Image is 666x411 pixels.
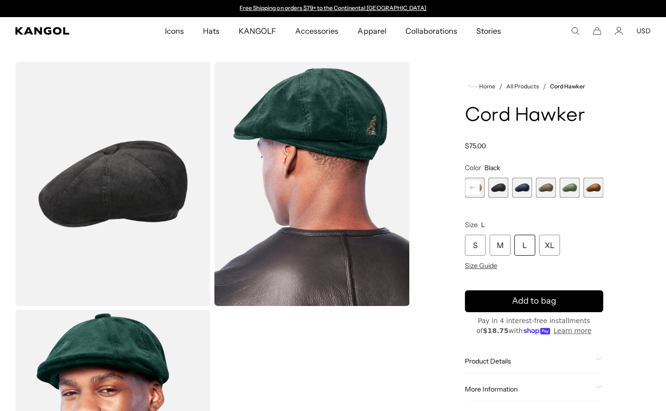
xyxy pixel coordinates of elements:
[489,178,509,198] div: 5 of 9
[539,81,546,92] li: /
[357,17,386,45] span: Apparel
[165,17,184,45] span: Icons
[477,83,495,90] span: Home
[481,220,485,229] span: L
[465,385,592,393] span: More Information
[229,17,286,45] a: KANGOLF
[465,178,485,198] label: Beige
[295,17,338,45] span: Accessories
[512,178,532,198] label: Navy
[536,178,556,198] div: 7 of 9
[239,17,276,45] span: KANGOLF
[465,290,603,312] button: Add to bag
[512,295,556,307] span: Add to bag
[465,178,485,198] div: 4 of 9
[467,17,511,45] a: Stories
[560,178,579,198] div: 8 of 9
[155,17,193,45] a: Icons
[512,178,532,198] div: 6 of 9
[405,17,457,45] span: Collaborations
[235,5,431,12] div: 1 of 2
[489,178,509,198] label: Black
[484,163,500,172] span: Black
[593,27,601,35] button: Cart
[514,235,535,256] div: L
[615,27,623,35] a: Account
[550,83,585,90] a: Cord Hawker
[465,163,481,172] span: Color
[469,82,495,91] a: Home
[506,83,539,90] a: All Products
[15,27,108,35] a: Kangol
[560,178,579,198] label: Olive
[235,5,431,12] div: Announcement
[490,235,511,256] div: M
[637,27,651,35] button: USD
[396,17,467,45] a: Collaborations
[571,27,579,35] summary: Search here
[583,178,603,198] div: 9 of 9
[476,17,501,45] span: Stories
[235,5,431,12] slideshow-component: Announcement bar
[286,17,348,45] a: Accessories
[465,235,486,256] div: S
[465,261,497,270] span: Size Guide
[583,178,603,198] label: Wood
[465,142,486,150] span: $75.00
[539,235,560,256] div: XL
[465,220,478,229] span: Size
[193,17,229,45] a: Hats
[536,178,556,198] label: Nickel
[495,81,502,92] li: /
[15,62,211,306] img: color-black
[348,17,396,45] a: Apparel
[465,357,592,365] span: Product Details
[214,62,410,306] img: forrester
[240,4,426,11] a: Free Shipping on orders $79+ to the Continental [GEOGRAPHIC_DATA]
[203,17,220,45] span: Hats
[465,81,603,92] nav: breadcrumbs
[465,105,603,126] h1: Cord Hawker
